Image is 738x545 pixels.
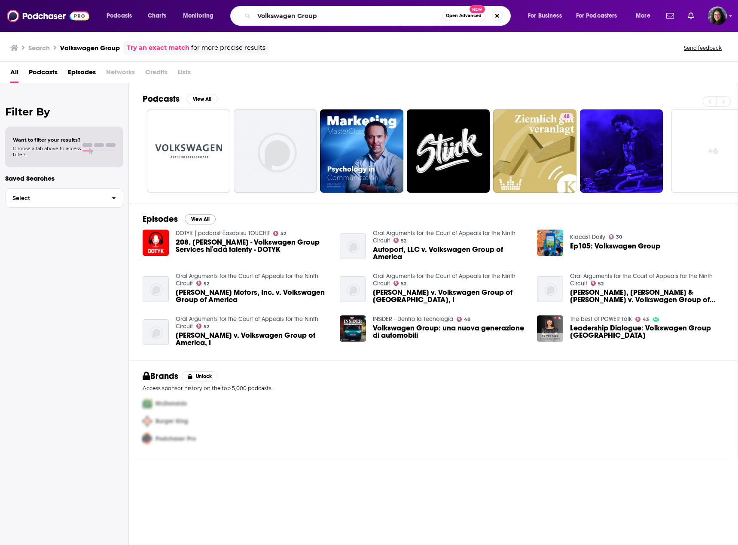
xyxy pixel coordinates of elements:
[684,9,698,23] a: Show notifications dropdown
[570,289,724,303] span: [PERSON_NAME], [PERSON_NAME] & [PERSON_NAME] v. Volkswagen Group of America
[7,8,89,24] img: Podchaser - Follow, Share and Rate Podcasts
[560,113,573,120] a: 48
[643,318,649,321] span: 43
[340,276,366,303] img: Timothy Riley v. Volkswagen Group of America, I
[139,412,156,430] img: Second Pro Logo
[537,315,563,342] img: Leadership Dialogue: Volkswagen Group South Africa
[156,400,187,407] span: McDonalds
[29,65,58,83] a: Podcasts
[528,10,562,22] span: For Business
[373,324,527,339] a: Volkswagen Group: una nuova generazione di automobili
[5,106,123,118] h2: Filter By
[143,276,169,303] img: Farchione Motors, Inc. v. Volkswagen Group of America
[196,281,210,286] a: 52
[176,230,270,237] a: DOTYK ǀ podcast časopisu TOUCHIT
[176,239,329,253] a: 208. diel - Volkswagen Group Services hľadá talenty - DOTYK
[143,94,180,104] h2: Podcasts
[537,230,563,256] a: Ep105: Volkswagen Group
[196,324,210,329] a: 52
[204,282,209,286] span: 52
[570,242,660,250] a: Ep105: Volkswagen Group
[176,332,329,346] span: [PERSON_NAME] v. Volkswagen Group of America, I
[5,174,123,182] p: Saved Searches
[522,9,573,23] button: open menu
[10,65,18,83] a: All
[598,282,604,286] span: 52
[143,214,178,224] h2: Episodes
[636,10,650,22] span: More
[373,246,527,260] a: Autoport, LLC v. Volkswagen Group of America
[106,65,135,83] span: Networks
[464,318,470,321] span: 48
[537,276,563,303] img: Bishop, Heenan & Davies v. Volkswagen Group of America
[142,9,171,23] a: Charts
[143,319,169,345] img: Robert Saavedra v. Volkswagen Group of America, I
[107,10,132,22] span: Podcasts
[708,6,727,25] img: User Profile
[442,11,485,21] button: Open AdvancedNew
[185,214,216,224] button: View All
[576,10,617,22] span: For Podcasters
[183,10,213,22] span: Monitoring
[373,272,515,287] a: Oral Arguments for the Court of Appeals for the Ninth Circuit
[176,289,329,303] a: Farchione Motors, Inc. v. Volkswagen Group of America
[401,239,406,243] span: 52
[176,315,318,330] a: Oral Arguments for the Court of Appeals for the Ninth Circuit
[340,315,366,342] img: Volkswagen Group: una nuova generazione di automobili
[564,112,570,121] span: 48
[68,65,96,83] a: Episodes
[373,289,527,303] span: [PERSON_NAME] v. Volkswagen Group of [GEOGRAPHIC_DATA], I
[373,230,515,244] a: Oral Arguments for the Court of Appeals for the Ninth Circuit
[182,371,218,381] button: Unlock
[340,233,366,260] img: Autoport, LLC v. Volkswagen Group of America
[570,315,632,323] a: The best of POWER Talk
[204,325,209,329] span: 52
[570,289,724,303] a: Bishop, Heenan & Davies v. Volkswagen Group of America
[393,238,407,243] a: 52
[708,6,727,25] button: Show profile menu
[176,272,318,287] a: Oral Arguments for the Court of Appeals for the Ninth Circuit
[470,5,485,13] span: New
[176,239,329,253] span: 208. [PERSON_NAME] - Volkswagen Group Services hľadá talenty - DOTYK
[127,43,189,53] a: Try an exact match
[176,332,329,346] a: Robert Saavedra v. Volkswagen Group of America, I
[708,6,727,25] span: Logged in as SiobhanvanWyk
[143,214,216,224] a: EpisodesView All
[570,272,713,287] a: Oral Arguments for the Court of Appeals for the Ninth Circuit
[145,65,168,83] span: Credits
[6,195,105,201] span: Select
[663,9,677,23] a: Show notifications dropdown
[635,317,650,322] a: 43
[254,9,442,23] input: Search podcasts, credits, & more...
[393,281,407,286] a: 52
[373,315,453,323] a: INSiDER - Dentro la Tecnologia
[178,65,191,83] span: Lists
[681,44,724,51] button: Send feedback
[28,44,50,52] h3: Search
[446,14,482,18] span: Open Advanced
[148,10,166,22] span: Charts
[273,231,287,236] a: 52
[570,324,724,339] a: Leadership Dialogue: Volkswagen Group South Africa
[101,9,143,23] button: open menu
[176,289,329,303] span: [PERSON_NAME] Motors, Inc. v. Volkswagen Group of America
[177,9,225,23] button: open menu
[570,324,724,339] span: Leadership Dialogue: Volkswagen Group [GEOGRAPHIC_DATA]
[609,234,622,239] a: 30
[139,430,156,448] img: Third Pro Logo
[591,281,604,286] a: 52
[156,435,196,442] span: Podchaser Pro
[13,145,81,157] span: Choose a tab above to access filters.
